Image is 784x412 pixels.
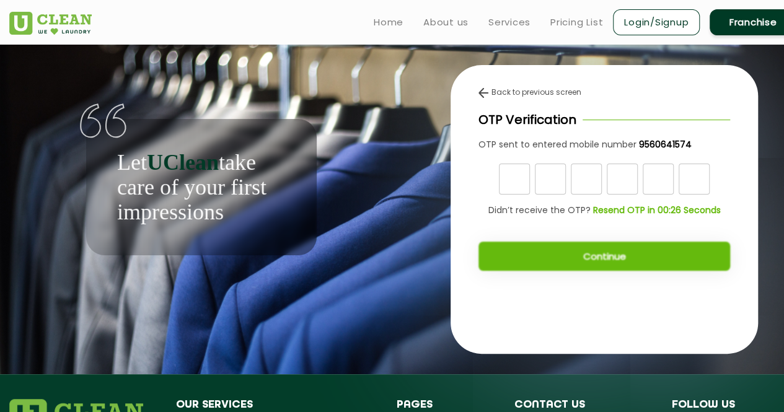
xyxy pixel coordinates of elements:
[639,138,692,151] b: 9560641574
[9,12,92,35] img: UClean Laundry and Dry Cleaning
[147,150,219,175] b: UClean
[374,15,403,30] a: Home
[488,15,531,30] a: Services
[80,103,126,138] img: quote-img
[478,87,730,98] div: Back to previous screen
[478,88,488,98] img: back-arrow.svg
[591,204,721,217] a: Resend OTP in 00:26 Seconds
[117,150,286,224] p: Let take care of your first impressions
[478,110,576,129] p: OTP Verification
[478,138,636,151] span: OTP sent to entered mobile number
[550,15,603,30] a: Pricing List
[423,15,469,30] a: About us
[636,138,692,151] a: 9560641574
[593,204,721,216] b: Resend OTP in 00:26 Seconds
[488,204,591,217] span: Didn’t receive the OTP?
[613,9,700,35] a: Login/Signup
